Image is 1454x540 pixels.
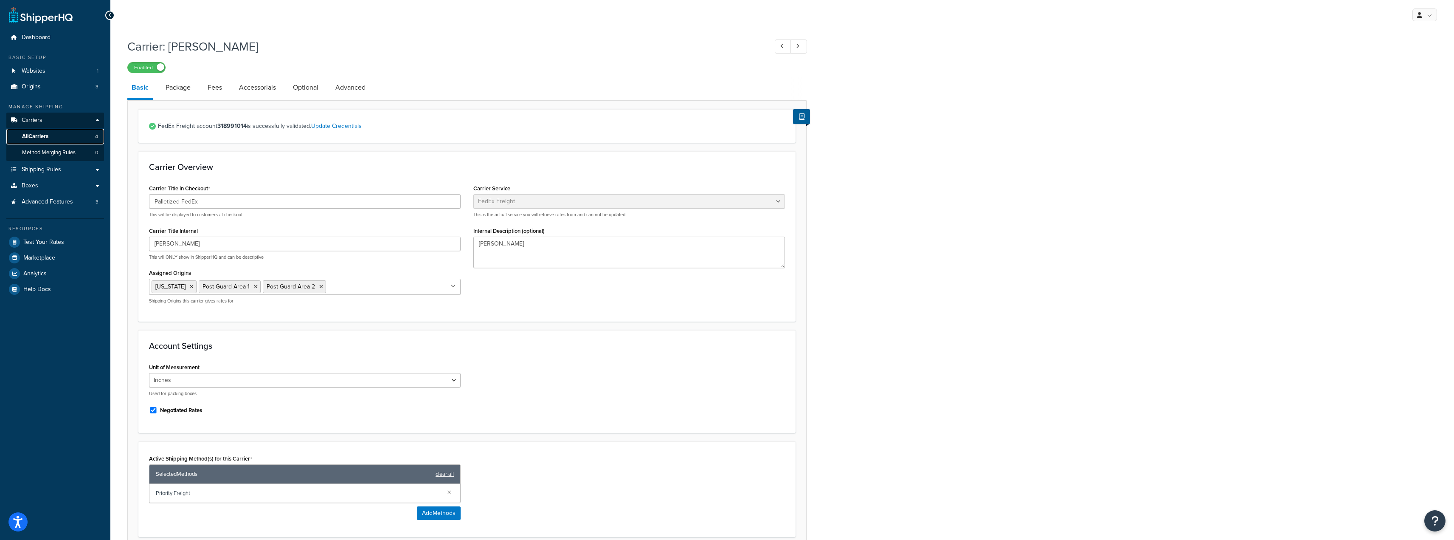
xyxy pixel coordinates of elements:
span: Selected Methods [156,468,431,480]
p: This is the actual service you will retrieve rates from and can not be updated [473,212,785,218]
a: Basic [127,77,153,100]
span: Priority Freight [156,487,440,499]
a: Origins3 [6,79,104,95]
button: Open Resource Center [1424,510,1446,532]
a: Websites1 [6,63,104,79]
li: Websites [6,63,104,79]
div: Manage Shipping [6,103,104,110]
a: Advanced Features3 [6,194,104,210]
p: Shipping Origins this carrier gives rates for [149,298,461,304]
span: Dashboard [22,34,51,41]
span: 3 [96,198,98,206]
button: AddMethods [417,506,461,520]
span: Test Your Rates [23,239,64,246]
a: Shipping Rules [6,162,104,178]
a: Accessorials [235,77,280,98]
label: Internal Description (optional) [473,228,545,234]
a: Previous Record [775,40,791,54]
span: Origins [22,83,41,90]
button: Show Help Docs [793,109,810,124]
label: Carrier Title in Checkout [149,185,210,192]
label: Unit of Measurement [149,364,200,370]
span: Boxes [22,182,38,189]
a: Carriers [6,113,104,128]
span: Post Guard Area 2 [267,282,315,291]
a: clear all [436,468,454,480]
div: Basic Setup [6,54,104,61]
a: Marketplace [6,250,104,266]
label: Active Shipping Method(s) for this Carrier [149,455,252,462]
textarea: [PERSON_NAME] [473,237,785,268]
span: Websites [22,68,45,75]
span: Post Guard Area 1 [202,282,250,291]
span: 3 [96,83,98,90]
a: Analytics [6,266,104,281]
label: Carrier Title Internal [149,228,198,234]
span: All Carriers [22,133,48,140]
a: Method Merging Rules0 [6,145,104,161]
li: Method Merging Rules [6,145,104,161]
span: 4 [95,133,98,140]
span: Shipping Rules [22,166,61,173]
span: Carriers [22,117,42,124]
p: This will be displayed to customers at checkout [149,212,461,218]
label: Carrier Service [473,185,510,192]
a: Test Your Rates [6,235,104,250]
span: 1 [97,68,98,75]
h1: Carrier: [PERSON_NAME] [127,38,759,55]
a: Fees [203,77,226,98]
li: Origins [6,79,104,95]
h3: Account Settings [149,341,785,351]
a: Optional [289,77,323,98]
label: Negotiated Rates [160,407,202,414]
a: Advanced [331,77,370,98]
span: Marketplace [23,254,55,262]
span: 0 [95,149,98,156]
div: Resources [6,225,104,232]
label: Assigned Origins [149,270,191,276]
p: Used for packing boxes [149,390,461,397]
a: AllCarriers4 [6,129,104,144]
li: Advanced Features [6,194,104,210]
a: Boxes [6,178,104,194]
label: Enabled [128,62,165,73]
a: Help Docs [6,282,104,297]
p: This will ONLY show in ShipperHQ and can be descriptive [149,254,461,260]
span: [US_STATE] [155,282,186,291]
span: Help Docs [23,286,51,293]
a: Next Record [790,40,807,54]
span: Advanced Features [22,198,73,206]
span: Analytics [23,270,47,277]
li: Carriers [6,113,104,161]
a: Update Credentials [311,122,362,130]
a: Dashboard [6,30,104,45]
h3: Carrier Overview [149,162,785,172]
span: FedEx Freight account is successfully validated. [158,120,785,132]
strong: 318991014 [217,122,247,130]
span: Method Merging Rules [22,149,76,156]
a: Package [161,77,195,98]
